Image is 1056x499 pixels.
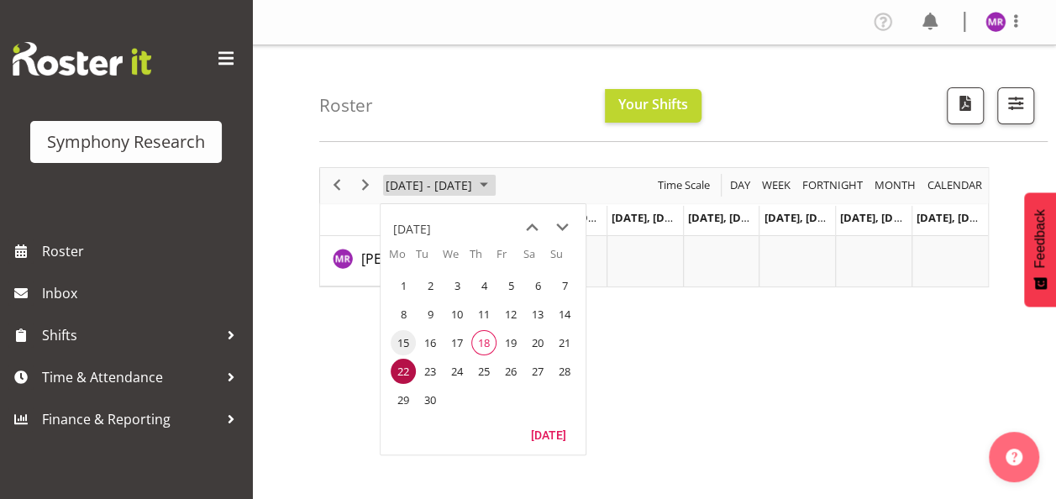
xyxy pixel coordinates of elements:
img: Rosterit website logo [13,42,151,76]
span: Friday, September 12, 2025 [498,302,523,327]
button: Today [520,423,577,446]
span: Time Scale [656,175,712,196]
span: Roster [42,239,244,264]
span: [DATE], [DATE] [840,210,917,225]
h4: Roster [319,96,373,115]
button: September 2025 [383,175,496,196]
span: Saturday, September 20, 2025 [525,330,550,355]
a: [PERSON_NAME] [361,249,465,269]
span: Feedback [1032,209,1048,268]
div: next period [351,168,380,203]
button: Your Shifts [605,89,701,123]
span: Monday, September 1, 2025 [391,273,416,298]
button: Download a PDF of the roster according to the set date range. [947,87,984,124]
span: Week [760,175,792,196]
th: Mo [389,246,416,271]
td: Monday, September 22, 2025 [389,357,416,386]
span: Sunday, September 21, 2025 [552,330,577,355]
span: [DATE], [DATE] [917,210,993,225]
span: [DATE], [DATE] [764,210,840,225]
button: Timeline Month [872,175,919,196]
button: Timeline Day [728,175,754,196]
span: Sunday, September 14, 2025 [552,302,577,327]
button: Month [925,175,985,196]
th: We [443,246,470,271]
th: Tu [416,246,443,271]
button: Filter Shifts [997,87,1034,124]
th: Su [550,246,577,271]
button: Time Scale [655,175,713,196]
span: [PERSON_NAME] [361,249,465,268]
span: Tuesday, September 16, 2025 [418,330,443,355]
span: Thursday, September 11, 2025 [471,302,496,327]
span: Month [873,175,917,196]
span: Monday, September 15, 2025 [391,330,416,355]
span: Day [728,175,752,196]
th: Th [470,246,496,271]
span: Tuesday, September 9, 2025 [418,302,443,327]
span: Saturday, September 27, 2025 [525,359,550,384]
span: Wednesday, September 10, 2025 [444,302,470,327]
span: Thursday, September 4, 2025 [471,273,496,298]
span: calendar [926,175,984,196]
span: Tuesday, September 23, 2025 [418,359,443,384]
div: previous period [323,168,351,203]
span: Shifts [42,323,218,348]
div: title [393,213,431,246]
span: Saturday, September 13, 2025 [525,302,550,327]
span: [DATE] - [DATE] [384,175,474,196]
span: Friday, September 26, 2025 [498,359,523,384]
span: Monday, September 8, 2025 [391,302,416,327]
span: Wednesday, September 3, 2025 [444,273,470,298]
div: September 22 - 28, 2025 [380,168,498,203]
span: Friday, September 5, 2025 [498,273,523,298]
span: Saturday, September 6, 2025 [525,273,550,298]
span: [DATE], [DATE] [612,210,688,225]
span: Wednesday, September 17, 2025 [444,330,470,355]
div: Timeline Week of September 22, 2025 [319,167,989,287]
span: Tuesday, September 2, 2025 [418,273,443,298]
button: next month [547,213,577,243]
img: help-xxl-2.png [1006,449,1022,465]
button: Next [355,175,377,196]
span: Wednesday, September 24, 2025 [444,359,470,384]
span: Thursday, September 25, 2025 [471,359,496,384]
table: Timeline Week of September 22, 2025 [454,236,988,286]
img: minu-rana11870.jpg [985,12,1006,32]
span: Inbox [42,281,244,306]
span: Monday, September 29, 2025 [391,387,416,412]
button: Timeline Week [759,175,794,196]
span: Sunday, September 28, 2025 [552,359,577,384]
span: Sunday, September 7, 2025 [552,273,577,298]
span: Friday, September 19, 2025 [498,330,523,355]
th: Sa [523,246,550,271]
span: Tuesday, September 30, 2025 [418,387,443,412]
button: Previous [326,175,349,196]
span: Thursday, September 18, 2025 [471,330,496,355]
button: Feedback - Show survey [1024,192,1056,307]
span: Fortnight [801,175,864,196]
span: Your Shifts [618,95,688,113]
span: [DATE], [DATE] [688,210,764,225]
button: Fortnight [800,175,866,196]
span: Time & Attendance [42,365,218,390]
span: Monday, September 22, 2025 [391,359,416,384]
th: Fr [496,246,523,271]
div: Symphony Research [47,129,205,155]
td: Minu Rana resource [320,236,454,286]
span: Finance & Reporting [42,407,218,432]
button: previous month [517,213,547,243]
